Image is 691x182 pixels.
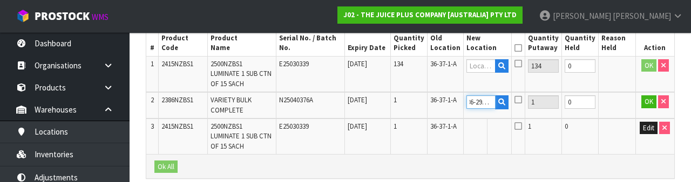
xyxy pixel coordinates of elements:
[348,59,367,68] span: [DATE]
[565,122,568,131] span: 0
[279,95,313,104] span: N25040376A
[161,59,193,68] span: 2415NZBS1
[276,31,344,56] th: Serial No. / Batch No.
[553,11,611,21] span: [PERSON_NAME]
[211,122,272,151] span: 2500NZBS1 LUMINATE 1 SUB CTN OF 15 SACH
[207,31,276,56] th: Product Name
[279,122,309,131] span: E25030339
[640,122,658,135] button: Edit
[394,95,397,104] span: 1
[151,95,154,104] span: 2
[525,31,562,56] th: Quantity Putaway
[641,59,656,72] button: OK
[565,59,595,73] input: Held
[394,122,397,131] span: 1
[35,9,90,23] span: ProStock
[635,31,674,56] th: Action
[343,10,517,19] strong: J02 - THE JUICE PLUS COMPANY [AUSTRALIA] PTY LTD
[348,122,367,131] span: [DATE]
[427,31,463,56] th: Old Location
[279,59,309,68] span: E25030339
[345,31,391,56] th: Expiry Date
[463,31,512,56] th: New Location
[430,95,457,104] span: 36-37-1-A
[641,95,656,108] button: OK
[348,95,367,104] span: [DATE]
[337,6,523,24] a: J02 - THE JUICE PLUS COMPANY [AUSTRALIA] PTY LTD
[466,95,496,109] input: Location Code
[466,59,496,73] input: Location Code
[565,95,595,109] input: Held
[151,122,154,131] span: 3
[151,59,154,68] span: 1
[211,59,272,88] span: 2500NZBS1 LUMINATE 1 SUB CTN OF 15 SACH
[528,122,531,131] span: 1
[613,11,671,21] span: [PERSON_NAME]
[211,95,252,114] span: VARIETY BULK COMPLETE
[16,9,30,23] img: cube-alt.png
[390,31,427,56] th: Quantity Picked
[599,31,636,56] th: Reason Held
[430,122,457,131] span: 36-37-1-A
[161,95,193,104] span: 2386NZBS1
[159,31,207,56] th: Product Code
[528,59,559,73] input: Putaway
[154,160,178,173] button: Ok All
[394,59,403,68] span: 134
[161,122,193,131] span: 2415NZBS1
[528,95,559,109] input: Putaway
[562,31,599,56] th: Quantity Held
[146,31,159,56] th: #
[430,59,457,68] span: 36-37-1-A
[92,12,109,22] small: WMS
